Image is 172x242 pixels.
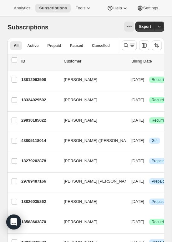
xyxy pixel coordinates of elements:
button: Sort the results [152,40,162,50]
span: [DATE] [131,179,144,184]
span: Prepaid [152,179,164,184]
span: Tools [76,6,85,11]
p: 18812993598 [21,77,59,83]
span: [PERSON_NAME] [64,117,97,124]
button: Search and filter results [122,40,137,50]
span: Prepaid [152,199,164,204]
button: Export [135,22,155,32]
button: Tools [72,4,95,13]
span: No inventory [119,43,141,48]
p: 18324029502 [21,97,59,103]
button: Help [103,4,132,13]
span: Recurring [152,118,168,123]
button: [PERSON_NAME] [60,95,123,105]
span: Settings [143,6,158,11]
span: Analytics [14,6,30,11]
p: 29830185022 [21,117,59,124]
span: [PERSON_NAME] [64,199,97,205]
span: Gift [152,138,158,143]
span: Paused [70,43,83,48]
span: [PERSON_NAME] [64,97,97,103]
span: Recurring [152,77,168,82]
p: 29789487166 [21,178,59,184]
span: Export [139,24,151,29]
p: 18588663870 [21,219,59,225]
span: [DATE] [131,219,144,224]
span: [DATE] [131,138,144,143]
button: [PERSON_NAME] [60,75,123,85]
span: Prepaid [152,159,164,164]
button: Subscriptions [35,4,71,13]
span: Active [27,43,38,48]
span: [PERSON_NAME] [64,77,97,83]
p: 48805118014 [21,138,59,144]
span: Subscriptions [8,24,48,31]
span: [DATE] [131,199,144,204]
span: [DATE] [131,159,144,163]
button: [PERSON_NAME] [PERSON_NAME] [60,176,123,186]
button: Settings [133,4,162,13]
span: Recurring [152,98,168,103]
p: ID [21,58,59,64]
button: [PERSON_NAME] [60,156,123,166]
span: Subscriptions [39,6,67,11]
span: [DATE] [131,77,144,82]
button: [PERSON_NAME] [60,197,123,207]
span: [PERSON_NAME] ([PERSON_NAME]) [64,138,134,144]
p: 18279202878 [21,158,59,164]
p: Billing Date [131,58,159,64]
span: [PERSON_NAME] [64,158,97,164]
span: Recurring [152,219,168,224]
span: [DATE] [131,118,144,123]
span: Prepaid [47,43,61,48]
button: View actions for Subscriptions [124,22,134,32]
button: Customize table column order and visibility [139,40,149,50]
p: Customer [64,58,126,64]
span: [PERSON_NAME] [64,219,97,225]
button: [PERSON_NAME] [60,115,123,125]
span: All [14,43,18,48]
span: Help [113,6,122,11]
button: Analytics [10,4,34,13]
button: [PERSON_NAME] [60,217,123,227]
span: Cancelled [92,43,110,48]
span: [PERSON_NAME] [PERSON_NAME] [64,178,132,184]
div: Open Intercom Messenger [6,214,21,229]
button: [PERSON_NAME] ([PERSON_NAME]) [60,136,123,146]
span: [DATE] [131,98,144,102]
p: 18826035262 [21,199,59,205]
